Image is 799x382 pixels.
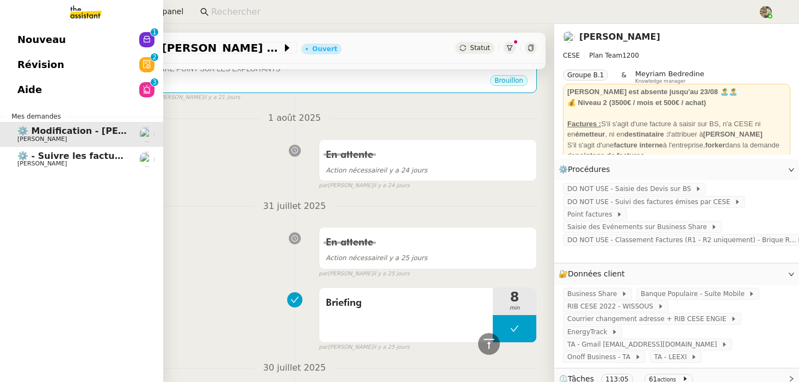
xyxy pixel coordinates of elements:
[211,5,747,20] input: Rechercher
[567,140,786,161] div: S'il s'agit d'une à l'entreprise, dans la demande de
[624,130,668,138] strong: destinataire :
[567,326,611,337] span: EnergyTrack
[567,313,730,324] span: Courrier changement adresse + RIB CESE ENGIE
[152,28,157,38] p: 1
[654,352,691,362] span: TA - LEEXI
[554,263,799,285] div: 🔐Données client
[568,165,610,174] span: Procédures
[17,32,66,48] span: Nouveau
[563,70,608,81] nz-tag: Groupe B.1
[579,32,660,42] a: [PERSON_NAME]
[319,181,328,190] span: par
[635,70,704,84] app-user-label: Knowledge manager
[326,295,486,311] span: Briefing
[567,120,601,128] u: Factures :
[621,70,626,84] span: &
[326,167,428,174] span: il y a 24 jours
[703,130,763,138] strong: [PERSON_NAME]
[567,339,721,350] span: TA - Gmail [EMAIL_ADDRESS][DOMAIN_NAME]
[17,151,201,161] span: ⚙️ - Suivre les factures d'exploitation
[319,181,410,190] small: [PERSON_NAME]
[567,209,616,220] span: Point factures
[563,52,580,59] span: CESE
[319,343,328,352] span: par
[567,88,738,96] strong: [PERSON_NAME] est absente jusqu'au 23/08 🏝️🏝️
[17,57,64,73] span: Révision
[17,82,42,98] span: Aide
[563,31,575,43] img: users%2FHIWaaSoTa5U8ssS5t403NQMyZZE3%2Favatar%2Fa4be050e-05fa-4f28-bbe7-e7e8e4788720
[567,221,711,232] span: Saisie des Evénements sur Business Share
[151,53,158,61] nz-badge-sup: 2
[470,44,490,52] span: Statut
[149,93,240,102] small: [PERSON_NAME]
[17,135,67,143] span: [PERSON_NAME]
[152,53,157,63] p: 2
[567,183,695,194] span: DO NOT USE - Saisie des Devis sur BS
[5,111,67,122] span: Mes demandes
[319,343,410,352] small: [PERSON_NAME]
[705,141,725,149] strong: forker
[567,196,734,207] span: DO NOT USE - Suivi des factures émises par CESE
[139,152,154,167] img: users%2FHIWaaSoTa5U8ssS5t403NQMyZZE3%2Favatar%2Fa4be050e-05fa-4f28-bbe7-e7e8e4788720
[554,159,799,180] div: ⚙️Procédures
[319,269,328,279] span: par
[312,46,337,52] div: Ouvert
[567,301,658,312] span: RIB CESE 2022 - WISSOUS
[493,304,536,313] span: min
[567,235,797,245] span: DO NOT USE - Classement Factures (R1 - R2 uniquement) - Brique Rouge
[589,52,622,59] span: Plan Team
[568,269,625,278] span: Données client
[760,6,772,18] img: 388bd129-7e3b-4cb1-84b4-92a3d763e9b7
[567,98,706,107] strong: 💰 Niveau 2 (3500€ / mois et 500€ / achat)
[326,150,373,160] span: En attente
[373,181,410,190] span: il y a 24 jours
[17,126,356,136] span: ⚙️ Modification - [PERSON_NAME] et suivi des devis sur Energy Track
[641,288,748,299] span: Banque Populaire - Suite Mobile
[154,64,532,75] div: FAIRE POINT SUR LES EXPLOITANTS
[326,238,373,248] span: En attente
[259,111,330,126] span: 1 août 2025
[57,42,282,53] span: ⚙️ Modification - [PERSON_NAME] et suivi des devis sur Energy Track
[151,78,158,86] nz-badge-sup: 3
[575,151,644,159] strong: pointage de factures
[614,141,663,149] strong: facture interne
[493,291,536,304] span: 8
[373,269,410,279] span: il y a 25 jours
[494,77,523,84] span: Brouillon
[151,28,158,36] nz-badge-sup: 1
[622,52,639,59] span: 1200
[635,70,704,78] span: Meyriam Bedredine
[17,160,67,167] span: [PERSON_NAME]
[319,269,410,279] small: [PERSON_NAME]
[575,130,605,138] strong: émetteur
[326,254,428,262] span: il y a 25 jours
[559,268,629,280] span: 🔐
[203,93,240,102] span: il y a 21 jours
[139,127,154,142] img: users%2FHIWaaSoTa5U8ssS5t403NQMyZZE3%2Favatar%2Fa4be050e-05fa-4f28-bbe7-e7e8e4788720
[373,343,410,352] span: il y a 25 jours
[326,167,383,174] span: Action nécessaire
[567,119,786,140] div: S'il s'agit d'une facture à saisir sur BS, n'a CESE ni en , ni en l'attribuer à
[567,288,621,299] span: Business Share
[559,163,615,176] span: ⚙️
[635,78,686,84] span: Knowledge manager
[152,78,157,88] p: 3
[255,361,335,375] span: 30 juillet 2025
[567,352,635,362] span: Onoff Business - TA
[255,199,335,214] span: 31 juillet 2025
[326,254,383,262] span: Action nécessaire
